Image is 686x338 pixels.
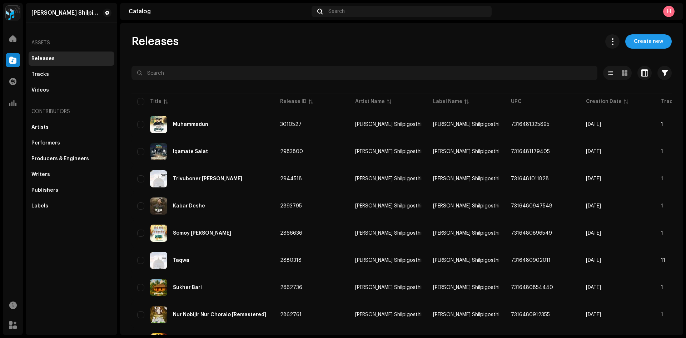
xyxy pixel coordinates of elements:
span: Dishari Shilpigosthi [433,149,499,154]
span: 2862736 [280,285,302,290]
re-m-nav-item: Publishers [29,183,114,197]
div: [PERSON_NAME] Shilpigosthi [355,149,422,154]
div: Videos [31,87,49,93]
div: Iqamate Salat [173,149,208,154]
re-m-nav-item: Labels [29,199,114,213]
div: [PERSON_NAME] Shilpigosthi [355,231,422,236]
span: Jun 12, 2025 [586,285,601,290]
div: Sukher Bari [173,285,202,290]
img: 5ea84a2d-2384-4d1d-aad0-eb507d208a2c [150,252,167,269]
re-m-nav-item: Videos [29,83,114,97]
re-a-nav-header: Contributors [29,103,114,120]
re-m-nav-item: Tracks [29,67,114,82]
span: Dishari Shilpigosthi [433,204,499,209]
span: 11 [661,258,665,263]
div: Producers & Engineers [31,156,89,162]
span: 2866636 [280,231,302,236]
img: 7fb2c25f-7fa1-4b36-89ef-4d0cf5fabb06 [150,279,167,296]
div: [PERSON_NAME] Shilpigosthi [355,258,422,263]
span: Dishari Shilpigosthi [355,258,422,263]
span: 7316481011828 [511,176,549,181]
div: [PERSON_NAME] Shilpigosthi [355,285,422,290]
div: Artists [31,124,49,130]
re-a-nav-header: Assets [29,34,114,52]
div: [PERSON_NAME] Shilpigosthi [355,176,422,181]
span: Dishari Shilpigosthi [355,122,422,127]
div: Trivuboner Priyo Muhammad [173,176,242,181]
div: Creation Date [586,98,622,105]
re-m-nav-item: Artists [29,120,114,134]
span: 7316481325895 [511,122,550,127]
span: Dishari Shilpigosthi [355,285,422,290]
span: 7316480896549 [511,231,552,236]
span: 7316480947548 [511,204,552,209]
div: Release ID [280,98,307,105]
div: Labels [31,203,48,209]
span: 1 [661,204,663,209]
span: 2983800 [280,149,303,154]
div: Somoy Boye Jay [173,231,231,236]
div: Kabar Deshe [173,204,205,209]
span: 2880318 [280,258,302,263]
div: Taqwa [173,258,189,263]
div: Catalog [129,9,309,14]
span: 7316480902011 [511,258,551,263]
img: 2dae3d76-597f-44f3-9fef-6a12da6d2ece [6,6,20,20]
span: Jun 12, 2025 [586,312,601,317]
span: Jun 27, 2025 [586,204,601,209]
span: 2893795 [280,204,302,209]
re-m-nav-item: Releases [29,52,114,66]
span: Dishari Shilpigosthi [355,204,422,209]
div: Dishari Shilpigosthi [31,10,100,16]
div: Label Name [433,98,462,105]
img: 7ebcd7c5-3eac-4931-bdda-058867aa50e3 [150,116,167,133]
div: [PERSON_NAME] Shilpigosthi [355,312,422,317]
span: Releases [131,34,179,49]
div: Performers [31,140,60,146]
span: Create new [634,34,663,49]
span: Dishari Shilpigosthi [355,176,422,181]
re-m-nav-item: Performers [29,136,114,150]
div: Tracks [31,72,49,77]
span: 1 [661,231,663,236]
span: 2944518 [280,176,302,181]
img: 43075965-ffd8-473b-b9f1-a03c86169e67 [150,197,167,215]
div: Publishers [31,187,58,193]
span: Dishari Shilpigosthi [433,312,499,317]
div: Artist Name [355,98,385,105]
div: [PERSON_NAME] Shilpigosthi [355,122,422,127]
re-m-nav-item: Producers & Engineers [29,152,114,166]
div: Title [150,98,161,105]
span: Dishari Shilpigosthi [355,231,422,236]
input: Search [131,66,597,80]
span: 7316480854440 [511,285,553,290]
span: 2862761 [280,312,302,317]
span: Jun 16, 2025 [586,231,601,236]
span: 1 [661,176,663,181]
span: 7316480912355 [511,312,550,317]
span: 7316481179405 [511,149,550,154]
span: Dishari Shilpigosthi [433,285,499,290]
span: Sep 18, 2025 [586,122,601,127]
span: 1 [661,285,663,290]
img: 2100dcff-18f1-4059-85ec-00f030562d1a [150,225,167,242]
button: Create new [625,34,672,49]
span: 1 [661,122,663,127]
span: 1 [661,312,663,317]
span: Dishari Shilpigosthi [433,176,499,181]
div: H [663,6,675,17]
img: f46b57d6-4121-42d7-b128-dbe93b2d093d [150,143,167,160]
div: Releases [31,56,55,62]
span: 3010527 [280,122,302,127]
span: Dishari Shilpigosthi [433,122,499,127]
span: Search [328,9,345,14]
span: Jul 12, 2025 [586,176,601,181]
re-m-nav-item: Writers [29,167,114,182]
img: 35d3c3bd-a26b-4047-b300-d571b68f1a71 [150,170,167,187]
div: [PERSON_NAME] Shilpigosthi [355,204,422,209]
span: Dishari Shilpigosthi [433,231,499,236]
div: Writers [31,172,50,177]
div: Nur Nobijir Nur Choralo [Remastered] [173,312,266,317]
